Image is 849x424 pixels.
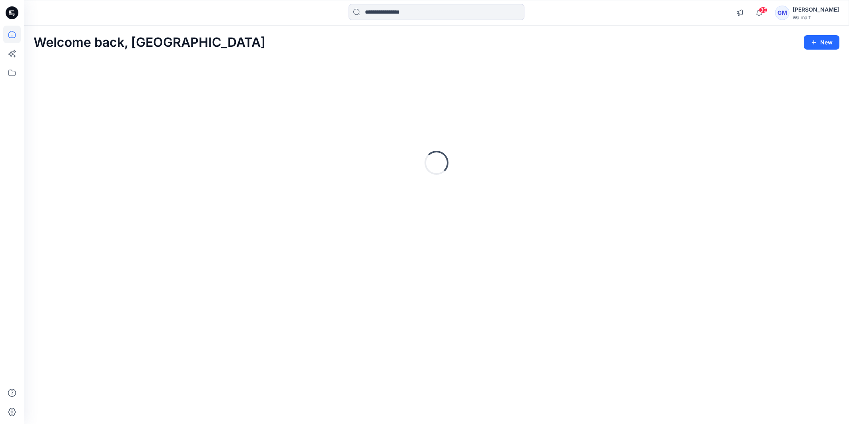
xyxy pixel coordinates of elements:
div: GM [775,6,789,20]
h2: Welcome back, [GEOGRAPHIC_DATA] [34,35,265,50]
div: [PERSON_NAME] [793,5,839,14]
span: 30 [759,7,767,13]
button: New [804,35,839,50]
div: Walmart [793,14,839,20]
